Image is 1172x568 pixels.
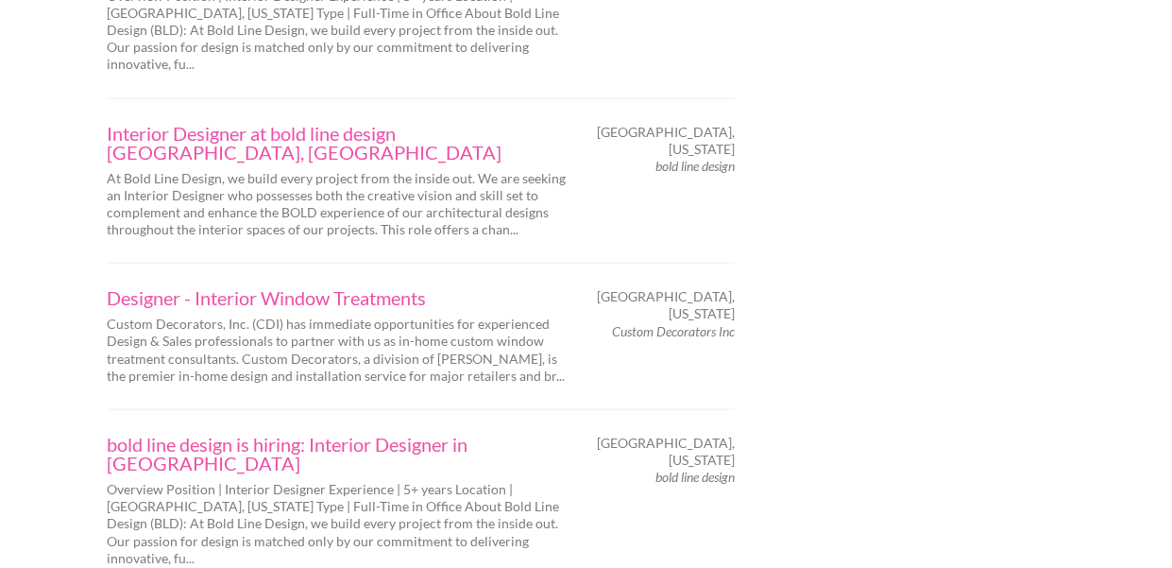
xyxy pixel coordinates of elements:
[107,288,569,307] a: Designer - Interior Window Treatments
[612,323,735,339] em: Custom Decorators Inc
[107,435,569,473] a: bold line design is hiring: Interior Designer in [GEOGRAPHIC_DATA]
[107,481,569,567] p: Overview Position | Interior Designer Experience | 5+ years Location | [GEOGRAPHIC_DATA], [US_STA...
[655,469,735,485] em: bold line design
[107,124,569,162] a: Interior Designer at bold line design [GEOGRAPHIC_DATA], [GEOGRAPHIC_DATA]
[655,158,735,174] em: bold line design
[597,124,735,158] span: [GEOGRAPHIC_DATA], [US_STATE]
[597,288,735,322] span: [GEOGRAPHIC_DATA], [US_STATE]
[107,316,569,385] p: Custom Decorators, Inc. (CDI) has immediate opportunities for experienced Design & Sales professi...
[107,170,569,239] p: At Bold Line Design, we build every project from the inside out. We are seeking an Interior Desig...
[597,435,735,469] span: [GEOGRAPHIC_DATA], [US_STATE]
